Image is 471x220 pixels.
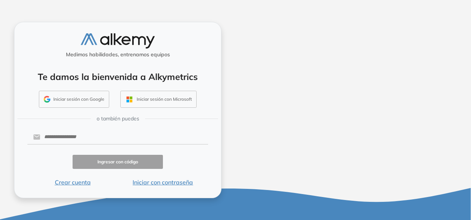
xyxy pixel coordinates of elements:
[44,96,50,103] img: GMAIL_ICON
[39,91,109,108] button: Iniciar sesión con Google
[27,178,118,187] button: Crear cuenta
[125,95,134,104] img: OUTLOOK_ICON
[81,33,155,49] img: logo-alkemy
[17,51,218,58] h5: Medimos habilidades, entrenamos equipos
[24,71,211,82] h4: Te damos la bienvenida a Alkymetrics
[73,155,163,169] button: Ingresar con código
[118,178,208,187] button: Iniciar con contraseña
[97,115,139,123] span: o también puedes
[120,91,197,108] button: Iniciar sesión con Microsoft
